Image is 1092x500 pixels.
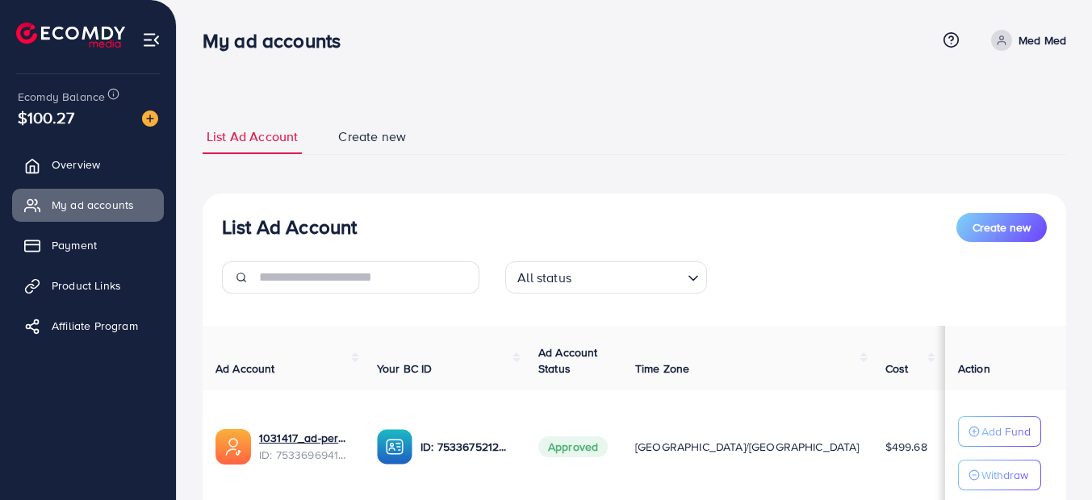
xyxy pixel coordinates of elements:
img: ic-ads-acc.e4c84228.svg [215,429,251,465]
img: menu [142,31,161,49]
button: Withdraw [958,460,1041,490]
a: My ad accounts [12,189,164,221]
span: All status [514,266,575,290]
span: [GEOGRAPHIC_DATA]/[GEOGRAPHIC_DATA] [635,439,860,455]
span: Affiliate Program [52,318,138,334]
span: ID: 7533696941986119697 [259,447,351,463]
a: Product Links [12,269,164,302]
span: My ad accounts [52,197,134,213]
span: Your BC ID [377,360,433,377]
span: Product Links [52,277,121,294]
button: Create new [956,213,1047,242]
span: Ad Account Status [538,344,598,377]
div: <span class='underline'>1031417_ad-peru_1754075527163</span></br>7533696941986119697 [259,430,351,463]
span: Create new [338,127,406,146]
span: Ad Account [215,360,275,377]
a: 1031417_ad-peru_1754075527163 [259,430,351,446]
img: image [142,110,158,127]
span: $499.68 [885,439,927,455]
p: Withdraw [981,465,1028,485]
button: Add Fund [958,416,1041,447]
a: Med Med [985,30,1066,51]
h3: My ad accounts [203,29,354,52]
span: Create new [973,219,1031,235]
span: Overview [52,156,100,173]
p: Med Med [1019,31,1066,50]
span: Cost [885,360,909,377]
a: Overview [12,148,164,181]
p: Add Fund [981,422,1031,441]
div: Search for option [505,261,707,294]
a: Affiliate Program [12,310,164,342]
iframe: Chat [1023,427,1080,488]
img: logo [16,23,125,48]
input: Search for option [576,263,681,290]
a: Payment [12,229,164,261]
span: $100.27 [18,106,74,129]
span: Payment [52,237,97,253]
p: ID: 7533675212378963985 [420,437,513,456]
span: Time Zone [635,360,689,377]
span: Ecomdy Balance [18,89,105,105]
img: ic-ba-acc.ded83a64.svg [377,429,412,465]
h3: List Ad Account [222,215,357,239]
span: List Ad Account [207,127,298,146]
span: Action [958,360,990,377]
span: Approved [538,436,608,457]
